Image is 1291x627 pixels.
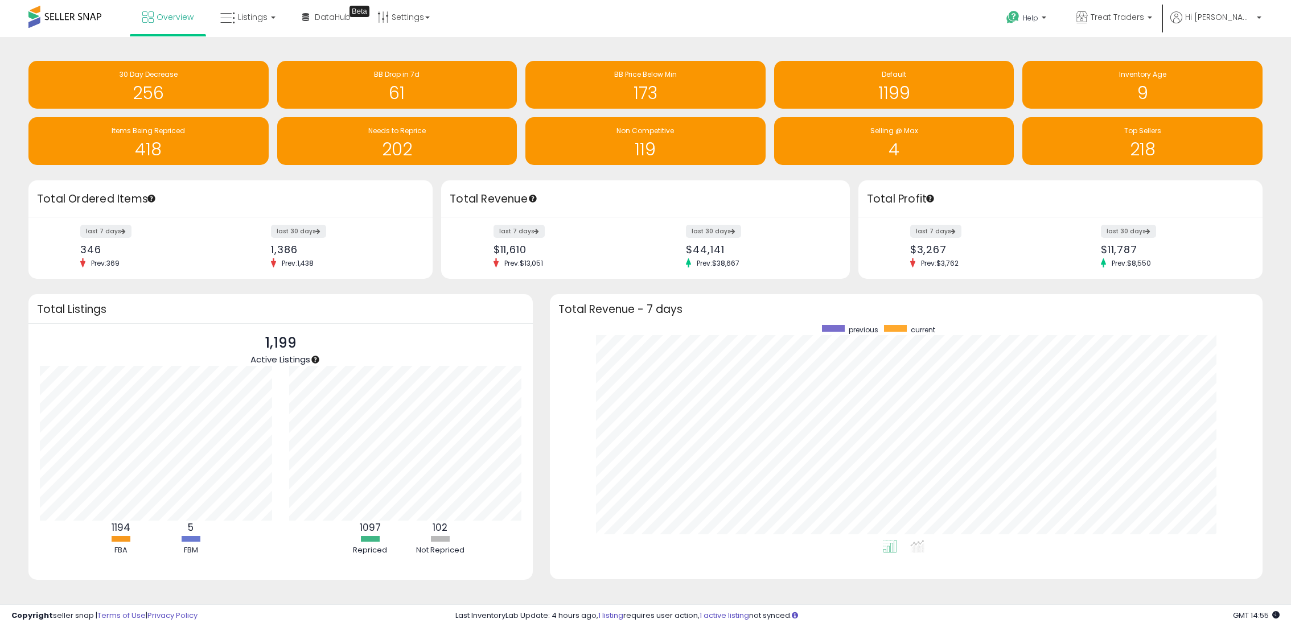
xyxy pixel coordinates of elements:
i: Click here to read more about un-synced listings. [792,612,798,619]
h3: Total Revenue [450,191,841,207]
h1: 418 [34,140,263,159]
div: $11,610 [494,244,637,255]
a: Top Sellers 218 [1022,117,1263,165]
div: Tooltip anchor [925,193,935,204]
p: 1,199 [250,332,310,354]
a: Items Being Repriced 418 [28,117,269,165]
div: Tooltip anchor [528,193,538,204]
a: 1 active listing [700,610,749,621]
span: Items Being Repriced [112,126,185,135]
div: 1,386 [271,244,413,255]
div: Tooltip anchor [310,354,320,365]
b: 1194 [112,521,130,534]
span: Default [882,69,906,79]
span: Selling @ Max [870,126,918,135]
b: 102 [433,521,447,534]
label: last 7 days [494,225,545,238]
div: Repriced [336,545,404,556]
a: Privacy Policy [147,610,198,621]
i: Get Help [1006,10,1020,24]
h1: 1199 [780,84,1009,102]
label: last 30 days [686,225,741,238]
div: $11,787 [1101,244,1243,255]
div: $3,267 [910,244,1052,255]
span: 30 Day Decrease [120,69,178,79]
h1: 202 [283,140,512,159]
h1: 61 [283,84,512,102]
b: 1097 [360,521,381,534]
a: 1 listing [598,610,623,621]
span: Help [1023,13,1038,23]
span: Listings [238,11,268,23]
span: Prev: $8,550 [1106,258,1157,268]
strong: Copyright [11,610,53,621]
label: last 30 days [1101,225,1156,238]
label: last 30 days [271,225,326,238]
span: Overview [157,11,194,23]
a: Help [997,2,1058,37]
span: Needs to Reprice [368,126,426,135]
div: Tooltip anchor [146,193,157,204]
h1: 9 [1028,84,1257,102]
span: DataHub [315,11,351,23]
h1: 218 [1028,140,1257,159]
h3: Total Listings [37,305,524,313]
div: seller snap | | [11,610,198,621]
div: 346 [80,244,222,255]
label: last 7 days [910,225,961,238]
a: Needs to Reprice 202 [277,117,517,165]
a: BB Drop in 7d 61 [277,61,517,109]
span: Prev: 1,438 [276,258,319,268]
h3: Total Ordered Items [37,191,424,207]
a: Hi [PERSON_NAME] [1170,11,1261,37]
h1: 173 [531,84,760,102]
span: Prev: 369 [85,258,125,268]
span: Prev: $38,667 [691,258,745,268]
span: Treat Traders [1091,11,1144,23]
h1: 256 [34,84,263,102]
h1: 4 [780,140,1009,159]
a: BB Price Below Min 173 [525,61,766,109]
a: Non Competitive 119 [525,117,766,165]
label: last 7 days [80,225,131,238]
span: Inventory Age [1119,69,1166,79]
div: Last InventoryLab Update: 4 hours ago, requires user action, not synced. [455,610,1280,621]
h1: 119 [531,140,760,159]
b: 5 [188,521,194,534]
span: BB Price Below Min [614,69,677,79]
h3: Total Profit [867,191,1254,207]
span: Non Competitive [616,126,674,135]
a: Selling @ Max 4 [774,117,1014,165]
div: Not Repriced [406,545,474,556]
span: 2025-09-8 14:55 GMT [1233,610,1280,621]
span: Hi [PERSON_NAME] [1185,11,1253,23]
div: FBA [87,545,155,556]
span: Prev: $3,762 [915,258,964,268]
div: FBM [157,545,225,556]
a: Terms of Use [97,610,146,621]
span: BB Drop in 7d [374,69,420,79]
a: Inventory Age 9 [1022,61,1263,109]
h3: Total Revenue - 7 days [558,305,1254,313]
span: previous [849,325,878,335]
div: Tooltip anchor [350,6,369,17]
span: Active Listings [250,353,310,365]
a: 30 Day Decrease 256 [28,61,269,109]
div: $44,141 [686,244,829,255]
span: Prev: $13,051 [499,258,549,268]
span: Top Sellers [1124,126,1161,135]
a: Default 1199 [774,61,1014,109]
span: current [911,325,935,335]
